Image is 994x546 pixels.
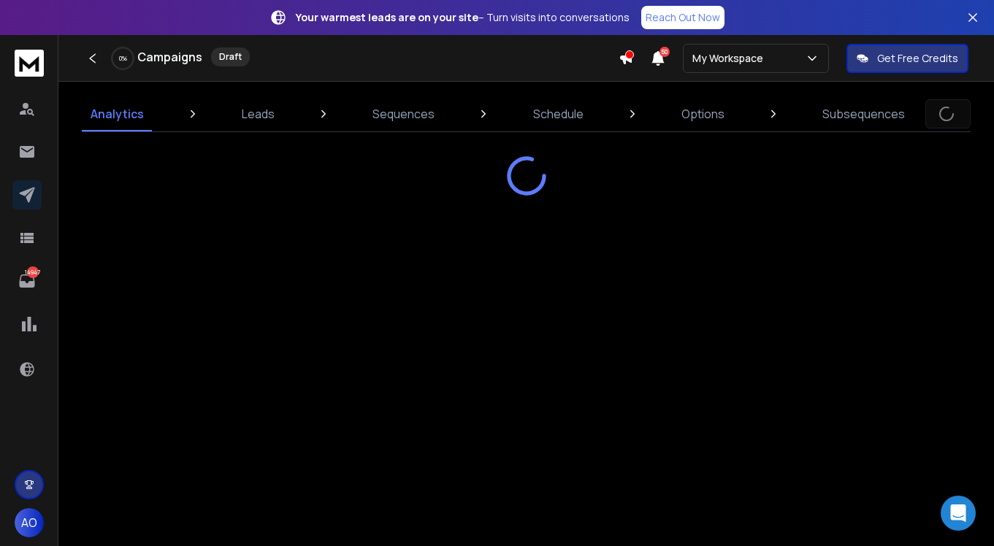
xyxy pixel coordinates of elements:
[646,10,720,25] p: Reach Out Now
[211,47,250,66] div: Draft
[692,51,769,66] p: My Workspace
[846,44,968,73] button: Get Free Credits
[82,96,153,131] a: Analytics
[941,496,976,531] div: Open Intercom Messenger
[15,508,44,537] button: AO
[641,6,725,29] a: Reach Out Now
[242,105,275,123] p: Leads
[15,50,44,77] img: logo
[822,105,905,123] p: Subsequences
[91,105,144,123] p: Analytics
[533,105,584,123] p: Schedule
[296,10,478,24] strong: Your warmest leads are on your site
[233,96,283,131] a: Leads
[27,266,39,278] p: 14947
[296,10,630,25] p: – Turn visits into conversations
[12,266,42,296] a: 14947
[364,96,443,131] a: Sequences
[673,96,733,131] a: Options
[137,48,202,66] h1: Campaigns
[119,54,127,63] p: 0 %
[814,96,914,131] a: Subsequences
[372,105,435,123] p: Sequences
[681,105,725,123] p: Options
[660,47,670,57] span: 50
[877,51,958,66] p: Get Free Credits
[524,96,592,131] a: Schedule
